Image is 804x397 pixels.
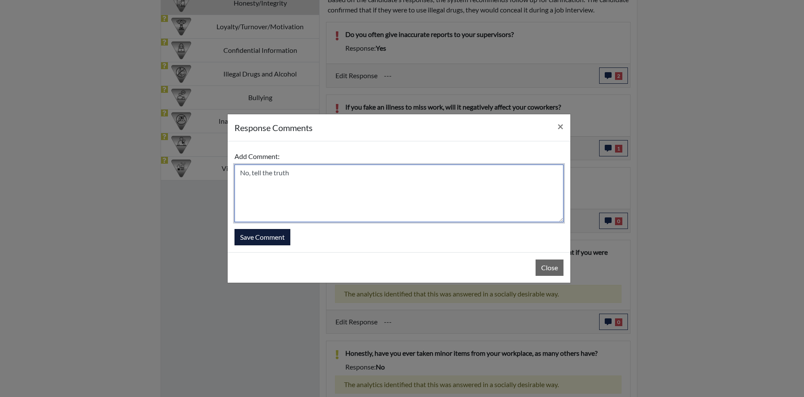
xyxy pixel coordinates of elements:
label: Add Comment: [234,148,280,165]
span: × [557,120,563,132]
button: Close [536,260,563,276]
button: Close [551,114,570,138]
button: Save Comment [234,229,290,245]
h5: response Comments [234,121,313,134]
